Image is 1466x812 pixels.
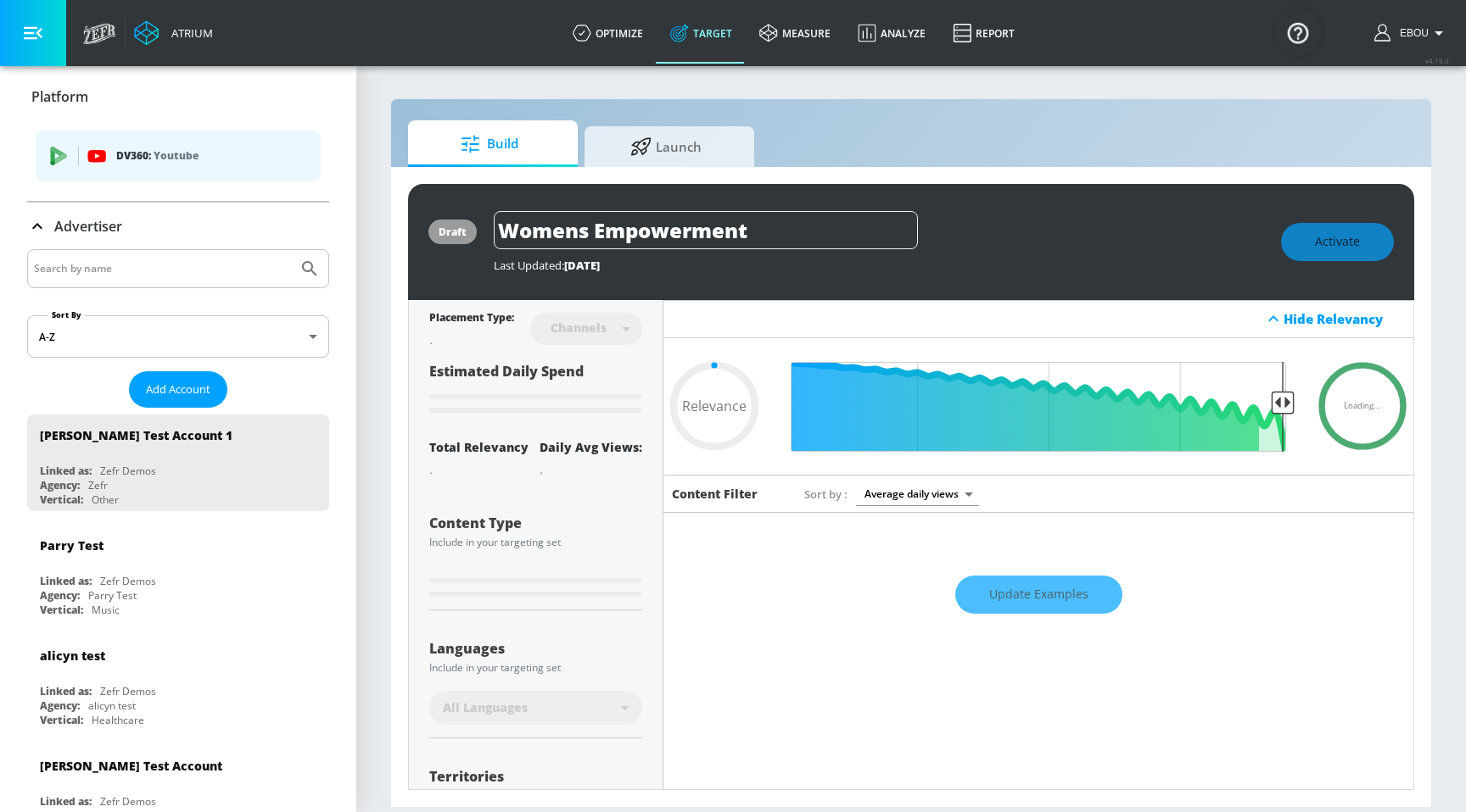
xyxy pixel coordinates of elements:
[92,492,119,507] div: Other
[146,380,210,399] span: Add Account
[40,537,104,553] div: Parry Test
[425,124,554,164] span: Build
[1284,310,1404,327] div: Hide Relevancy
[54,217,122,236] p: Advertiser
[429,439,529,455] div: Total Relevancy
[429,642,642,655] div: Languages
[129,371,227,408] button: Add Account
[657,3,746,64] a: Target
[1393,27,1429,39] span: login as: ebou.njie@zefr.com
[27,414,329,511] div: [PERSON_NAME] Test Account 1Linked as:Zefr DemosAgency:ZefrVertical:Other
[92,603,120,617] div: Music
[27,120,329,201] div: Platform
[1344,403,1381,411] span: Loading...
[746,3,844,64] a: measure
[27,525,329,621] div: Parry TestLinked as:Zefr DemosAgency:Parry TestVertical:Music
[429,362,642,419] div: Estimated Daily Spend
[429,310,514,328] div: Placement Type:
[40,684,92,698] div: Linked as:
[36,124,321,192] ul: list of platforms
[939,3,1028,64] a: Report
[443,699,528,716] span: All Languages
[88,698,136,713] div: alicyn test
[429,516,642,530] div: Content Type
[40,588,80,603] div: Agency:
[40,574,92,588] div: Linked as:
[88,478,108,492] div: Zefr
[1425,56,1449,65] span: v 4.19.0
[40,478,80,492] div: Agency:
[602,126,730,167] span: Launch
[27,635,329,731] div: alicyn testLinked as:Zefr DemosAgency:alicyn testVertical:Healthcare
[542,320,615,335] div: Channels
[429,537,642,548] div: Include in your targeting set
[559,3,657,64] a: optimize
[40,758,222,774] div: [PERSON_NAME] Test Account
[429,362,584,381] span: Estimated Daily Spend
[40,492,83,507] div: Vertical:
[1274,8,1322,56] button: Open Resource Center
[154,147,199,164] p: Youtube
[88,588,137,603] div: Parry Test
[682,399,747,413] span: Relevance
[804,487,848,502] span: Sort by
[165,25,213,41] div: Atrium
[856,482,979,505] div: Average daily views
[540,439,642,455] div: Daily Avg Views:
[672,486,758,502] h6: Content Filter
[100,464,156,478] div: Zefr Demos
[429,691,642,725] div: All Languages
[36,131,321,181] div: DV360: Youtube
[100,684,156,698] div: Zefr Demos
[429,770,642,783] div: Territories
[100,574,156,588] div: Zefr Demos
[27,203,329,250] div: Advertiser
[782,362,1295,452] input: Final Threshold
[429,663,642,673] div: Include in your targeting set
[494,258,1264,273] div: Last Updated:
[27,315,329,358] div: A-Z
[100,794,156,809] div: Zefr Demos
[564,258,600,273] span: [DATE]
[844,3,939,64] a: Analyze
[48,309,85,320] label: Sort By
[40,427,232,443] div: [PERSON_NAME] Test Account 1
[134,20,213,46] a: Atrium
[40,794,92,809] div: Linked as:
[27,73,329,120] div: Platform
[34,258,291,280] input: Search by name
[40,713,83,727] div: Vertical:
[40,603,83,617] div: Vertical:
[116,147,307,165] p: DV360:
[663,300,1413,338] div: Hide Relevancy
[439,225,467,239] div: draft
[40,698,80,713] div: Agency:
[40,648,105,664] div: alicyn test
[92,713,144,727] div: Healthcare
[40,464,92,478] div: Linked as:
[1374,23,1449,43] button: Ebou
[31,87,88,106] p: Platform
